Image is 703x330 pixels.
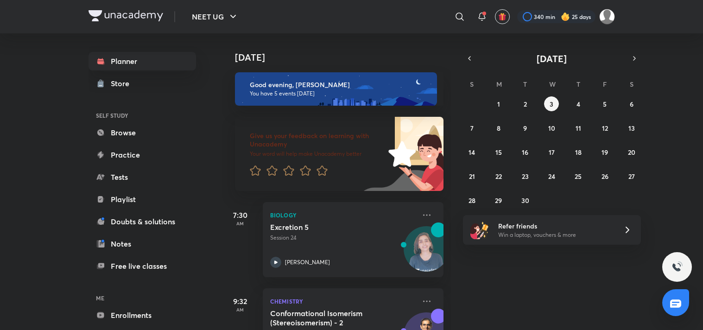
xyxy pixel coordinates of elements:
button: September 7, 2025 [464,121,479,135]
a: Doubts & solutions [89,212,196,231]
a: Store [89,74,196,93]
button: September 23, 2025 [518,169,532,184]
a: Tests [89,168,196,186]
h5: 7:30 [222,209,259,221]
button: September 9, 2025 [518,121,532,135]
h5: 9:32 [222,296,259,307]
button: [DATE] [476,52,628,65]
button: September 13, 2025 [624,121,639,135]
img: streak [561,12,570,21]
abbr: September 29, 2025 [495,196,502,205]
abbr: September 24, 2025 [548,172,555,181]
abbr: September 5, 2025 [603,100,607,108]
a: Enrollments [89,306,196,324]
button: September 1, 2025 [491,96,506,111]
p: AM [222,221,259,226]
button: September 22, 2025 [491,169,506,184]
abbr: September 4, 2025 [576,100,580,108]
abbr: Thursday [576,80,580,89]
button: September 21, 2025 [464,169,479,184]
button: September 24, 2025 [544,169,559,184]
button: September 2, 2025 [518,96,532,111]
button: September 20, 2025 [624,145,639,159]
button: September 4, 2025 [571,96,586,111]
button: avatar [495,9,510,24]
img: feedback_image [357,117,443,191]
p: Chemistry [270,296,416,307]
p: Your word will help make Unacademy better [250,150,385,158]
abbr: September 20, 2025 [628,148,635,157]
button: September 16, 2025 [518,145,532,159]
button: September 29, 2025 [491,193,506,208]
abbr: September 26, 2025 [602,172,608,181]
abbr: September 21, 2025 [469,172,475,181]
span: [DATE] [537,52,567,65]
button: September 19, 2025 [597,145,612,159]
abbr: September 27, 2025 [628,172,635,181]
button: September 10, 2025 [544,121,559,135]
button: September 5, 2025 [597,96,612,111]
button: September 12, 2025 [597,121,612,135]
img: ttu [671,261,683,273]
abbr: September 6, 2025 [630,100,633,108]
abbr: September 9, 2025 [523,124,527,133]
a: Free live classes [89,257,196,275]
abbr: September 14, 2025 [469,148,475,157]
abbr: September 13, 2025 [628,124,635,133]
button: September 15, 2025 [491,145,506,159]
div: Store [111,78,135,89]
button: September 17, 2025 [544,145,559,159]
button: NEET UG [186,7,244,26]
img: Avatar [404,231,449,276]
abbr: September 10, 2025 [548,124,555,133]
abbr: September 30, 2025 [521,196,529,205]
abbr: Friday [603,80,607,89]
abbr: September 3, 2025 [550,100,553,108]
h6: Good evening, [PERSON_NAME] [250,81,429,89]
p: Win a laptop, vouchers & more [498,231,612,239]
a: Planner [89,52,196,70]
p: Session 24 [270,234,416,242]
button: September 3, 2025 [544,96,559,111]
p: Biology [270,209,416,221]
a: Browse [89,123,196,142]
abbr: September 1, 2025 [497,100,500,108]
abbr: September 18, 2025 [575,148,582,157]
h6: Refer friends [498,221,612,231]
abbr: September 25, 2025 [575,172,582,181]
h6: ME [89,290,196,306]
img: referral [470,221,489,239]
h6: Give us your feedback on learning with Unacademy [250,132,385,148]
h5: Excretion 5 [270,222,386,232]
button: September 25, 2025 [571,169,586,184]
img: Ananya chaudhary [599,9,615,25]
abbr: Sunday [470,80,474,89]
h4: [DATE] [235,52,453,63]
abbr: September 11, 2025 [576,124,581,133]
a: Company Logo [89,10,163,24]
button: September 11, 2025 [571,121,586,135]
h6: SELF STUDY [89,108,196,123]
h5: Conformational Isomerism (Stereoisomerism) - 2 [270,309,386,327]
button: September 27, 2025 [624,169,639,184]
button: September 6, 2025 [624,96,639,111]
img: avatar [498,13,507,21]
a: Practice [89,146,196,164]
a: Playlist [89,190,196,209]
abbr: September 7, 2025 [470,124,474,133]
button: September 8, 2025 [491,121,506,135]
abbr: September 22, 2025 [495,172,502,181]
img: evening [235,72,437,106]
abbr: September 28, 2025 [469,196,475,205]
abbr: Saturday [630,80,633,89]
abbr: September 8, 2025 [497,124,500,133]
abbr: September 23, 2025 [522,172,529,181]
abbr: September 17, 2025 [549,148,555,157]
abbr: September 2, 2025 [524,100,527,108]
button: September 30, 2025 [518,193,532,208]
p: [PERSON_NAME] [285,258,330,267]
abbr: Wednesday [549,80,556,89]
button: September 26, 2025 [597,169,612,184]
abbr: September 15, 2025 [495,148,502,157]
abbr: September 19, 2025 [602,148,608,157]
